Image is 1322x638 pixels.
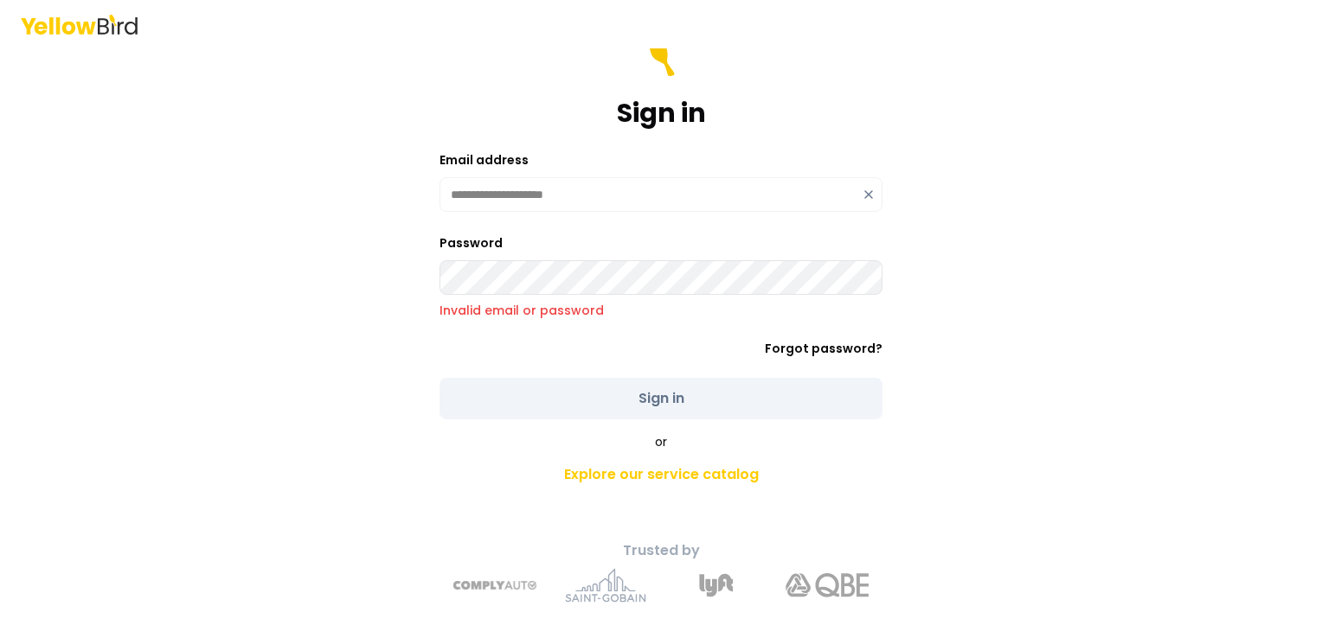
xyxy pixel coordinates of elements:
[440,234,503,252] label: Password
[356,540,966,561] p: Trusted by
[356,457,966,492] a: Explore our service catalog
[765,340,882,357] a: Forgot password?
[617,98,706,129] h1: Sign in
[655,433,667,450] span: or
[440,302,882,319] p: Invalid email or password
[440,151,529,169] label: Email address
